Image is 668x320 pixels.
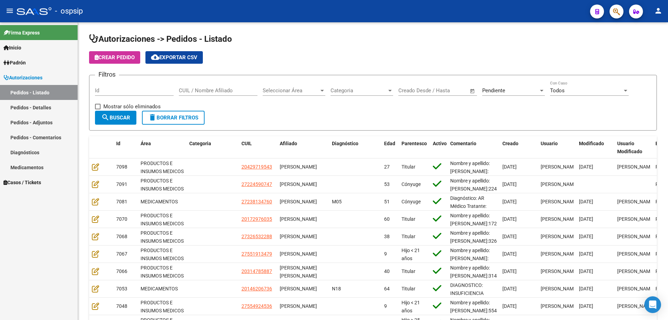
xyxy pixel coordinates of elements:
[550,87,565,94] span: Todos
[280,181,317,187] span: [PERSON_NAME]
[502,199,517,204] span: [DATE]
[433,87,467,94] input: Fecha fin
[384,164,390,170] span: 27
[500,136,538,159] datatable-header-cell: Creado
[541,234,578,239] span: [PERSON_NAME]
[280,199,317,204] span: [PERSON_NAME]
[116,164,127,170] span: 7098
[579,268,593,274] span: [DATE]
[138,136,186,159] datatable-header-cell: Área
[450,213,534,282] span: Nombre y apellido: [PERSON_NAME]:17297603 Domicilio: Doctor [PERSON_NAME] 5150 (timbre derecho fo...
[401,181,421,187] span: Cónyuge
[280,141,297,146] span: Afiliado
[141,300,184,313] span: PRODUCTOS E INSUMOS MEDICOS
[277,136,329,159] datatable-header-cell: Afiliado
[3,44,21,52] span: Inicio
[384,234,390,239] span: 38
[502,268,517,274] span: [DATE]
[113,136,138,159] datatable-header-cell: Id
[447,136,500,159] datatable-header-cell: Comentario
[151,53,159,61] mat-icon: cloud_download
[614,136,653,159] datatable-header-cell: Usuario Modificado
[103,102,161,111] span: Mostrar sólo eliminados
[280,303,317,309] span: [PERSON_NAME]
[280,265,317,279] span: [PERSON_NAME] [PERSON_NAME]
[617,199,654,204] span: [PERSON_NAME]
[579,286,593,291] span: [DATE]
[502,164,517,170] span: [DATE]
[401,300,420,313] span: Hijo < 21 años
[6,7,14,15] mat-icon: menu
[401,141,427,146] span: Parentesco
[3,74,42,81] span: Autorizaciones
[579,251,593,257] span: [DATE]
[148,113,157,122] mat-icon: delete
[329,136,381,159] datatable-header-cell: Diagnóstico
[541,199,578,204] span: [PERSON_NAME]
[381,136,399,159] datatable-header-cell: Edad
[502,251,517,257] span: [DATE]
[401,199,421,204] span: Cónyuge
[401,268,415,274] span: Titular
[579,216,593,222] span: [DATE]
[241,216,272,222] span: 20172976035
[241,164,272,170] span: 20429719543
[101,115,130,121] span: Buscar
[116,216,127,222] span: 7070
[401,286,415,291] span: Titular
[241,286,272,291] span: 20146206736
[142,111,205,125] button: Borrar Filtros
[141,199,178,204] span: MEDICAMENTOS
[541,251,578,257] span: [PERSON_NAME]
[502,234,517,239] span: [DATE]
[332,199,342,204] span: M05
[502,303,517,309] span: [DATE]
[450,141,476,146] span: Comentario
[644,296,661,313] div: Open Intercom Messenger
[151,54,197,61] span: Exportar CSV
[617,268,654,274] span: [PERSON_NAME]
[430,136,447,159] datatable-header-cell: Activo
[433,141,447,146] span: Activo
[502,181,517,187] span: [DATE]
[89,34,232,44] span: Autorizaciones -> Pedidos - Listado
[141,213,184,226] span: PRODUCTOS E INSUMOS MEDICOS
[116,303,127,309] span: 7048
[384,268,390,274] span: 40
[141,265,184,279] span: PRODUCTOS E INSUMOS MEDICOS
[141,230,184,244] span: PRODUCTOS E INSUMOS MEDICOS
[331,87,387,94] span: Categoria
[241,303,272,309] span: 27554924536
[384,141,395,146] span: Edad
[579,141,604,146] span: Modificado
[280,286,317,291] span: [PERSON_NAME]
[617,164,654,170] span: [PERSON_NAME]
[141,248,184,261] span: PRODUCTOS E INSUMOS MEDICOS
[116,181,127,187] span: 7091
[189,141,211,146] span: Categoria
[186,136,239,159] datatable-header-cell: Categoria
[95,111,136,125] button: Buscar
[384,216,390,222] span: 60
[241,234,272,239] span: 27326532288
[579,164,593,170] span: [DATE]
[116,234,127,239] span: 7068
[617,141,642,154] span: Usuario Modificado
[3,179,41,186] span: Casos / Tickets
[541,181,578,187] span: [PERSON_NAME]
[141,141,151,146] span: Área
[116,141,120,146] span: Id
[95,70,119,79] h3: Filtros
[241,251,272,257] span: 27551913479
[538,136,576,159] datatable-header-cell: Usuario
[401,248,420,261] span: Hijo < 21 años
[541,164,578,170] span: [PERSON_NAME]
[398,87,427,94] input: Fecha inicio
[450,195,494,272] span: Diagnóstico: AR Médico Tratante: [PERSON_NAME]: [PHONE_NUMBER] Correo electrónico: [EMAIL_ADDRESS...
[280,216,317,222] span: [PERSON_NAME]
[332,286,341,291] span: N18
[654,7,662,15] mat-icon: person
[241,199,272,204] span: 27238134760
[145,51,203,64] button: Exportar CSV
[450,161,490,206] span: Nombre y apellido: [PERSON_NAME]: 42971954 [PERSON_NAME] modelo [PERSON_NAME]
